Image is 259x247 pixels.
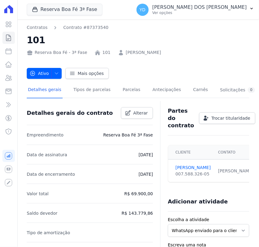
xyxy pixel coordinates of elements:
[168,217,249,223] label: Escolha a atividade
[122,82,142,98] a: Parcelas
[27,24,249,31] nav: Breadcrumb
[29,68,49,79] span: Ativo
[27,24,47,31] a: Contratos
[248,87,255,93] div: 0
[124,190,153,197] p: R$ 69.900,00
[27,49,87,56] div: Reserva Boa Fé - 3ª Fase
[27,82,63,98] a: Detalhes gerais
[65,68,109,79] a: Mais opções
[175,171,211,177] div: 007.588.326-05
[152,10,247,15] p: Ver opções
[139,151,153,158] p: [DATE]
[27,33,249,47] h2: 101
[168,107,194,129] h3: Partes do contrato
[27,229,70,236] p: Tipo de amortização
[72,82,112,98] a: Tipos de parcelas
[139,171,153,178] p: [DATE]
[133,110,148,116] span: Alterar
[220,87,255,93] div: Solicitações
[121,107,153,119] a: Alterar
[27,131,64,139] p: Empreendimento
[27,109,113,117] h3: Detalhes gerais do contrato
[168,145,214,160] th: Cliente
[132,1,259,18] button: YD [PERSON_NAME] DOS [PERSON_NAME] Ver opções
[78,70,104,76] span: Mais opções
[192,82,209,98] a: Carnês
[27,151,67,158] p: Data de assinatura
[27,190,49,197] p: Valor total
[27,171,75,178] p: Data de encerramento
[27,68,62,79] button: Ativo
[152,4,247,10] p: [PERSON_NAME] DOS [PERSON_NAME]
[63,24,109,31] a: Contrato #87373540
[199,112,256,124] a: Trocar titularidade
[175,164,211,171] a: [PERSON_NAME]
[151,82,182,98] a: Antecipações
[27,210,57,217] p: Saldo devedor
[140,8,145,12] span: YD
[27,4,102,15] button: Reserva Boa Fé 3ª Fase
[122,210,153,217] p: R$ 143.779,86
[27,24,109,31] nav: Breadcrumb
[126,49,161,56] a: [PERSON_NAME]
[102,49,111,56] a: 101
[103,131,153,139] p: Reserva Boa Fé 3ª Fase
[168,198,228,205] h3: Adicionar atividade
[219,82,256,98] a: Solicitações0
[212,115,250,121] span: Trocar titularidade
